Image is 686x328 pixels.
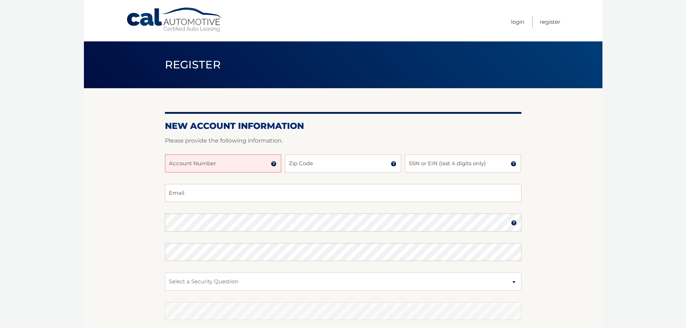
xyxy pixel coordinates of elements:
img: tooltip.svg [511,220,517,226]
a: Cal Automotive [126,7,223,33]
p: Please provide the following information. [165,136,521,146]
input: Zip Code [285,154,401,172]
h2: New Account Information [165,121,521,131]
img: tooltip.svg [271,161,277,167]
input: Account Number [165,154,281,172]
span: Register [165,58,221,71]
input: Email [165,184,521,202]
input: SSN or EIN (last 4 digits only) [405,154,521,172]
img: tooltip.svg [511,161,516,167]
a: Login [511,16,524,28]
a: Register [540,16,560,28]
img: tooltip.svg [391,161,396,167]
